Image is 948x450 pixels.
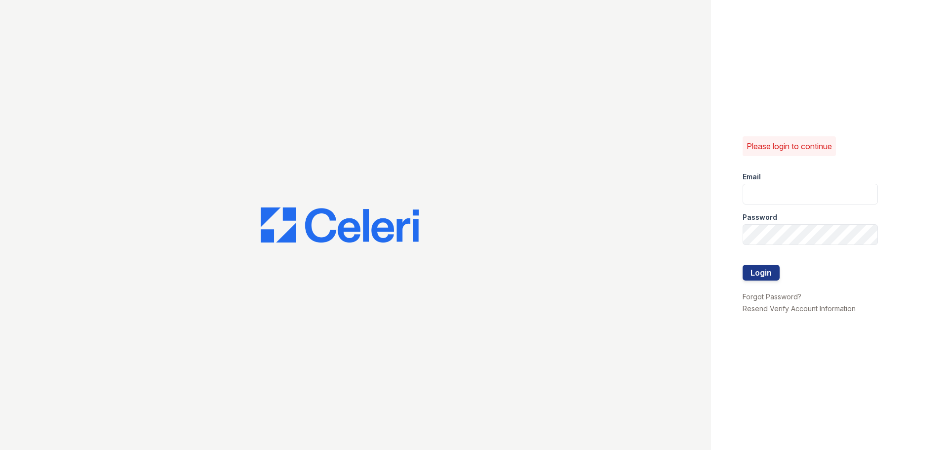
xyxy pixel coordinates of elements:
label: Email [743,172,761,182]
p: Please login to continue [747,140,832,152]
label: Password [743,212,777,222]
button: Login [743,265,780,281]
a: Resend Verify Account Information [743,304,856,313]
img: CE_Logo_Blue-a8612792a0a2168367f1c8372b55b34899dd931a85d93a1a3d3e32e68fde9ad4.png [261,207,419,243]
a: Forgot Password? [743,292,801,301]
